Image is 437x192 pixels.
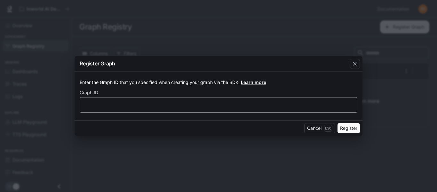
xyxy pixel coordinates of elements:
[338,123,360,133] button: Register
[304,123,335,133] button: CancelEsc
[241,79,266,85] a: Learn more
[80,79,357,86] p: Enter the Graph ID that you specified when creating your graph via the SDK.
[80,60,115,67] p: Register Graph
[80,90,98,95] p: Graph ID
[324,125,332,132] p: Esc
